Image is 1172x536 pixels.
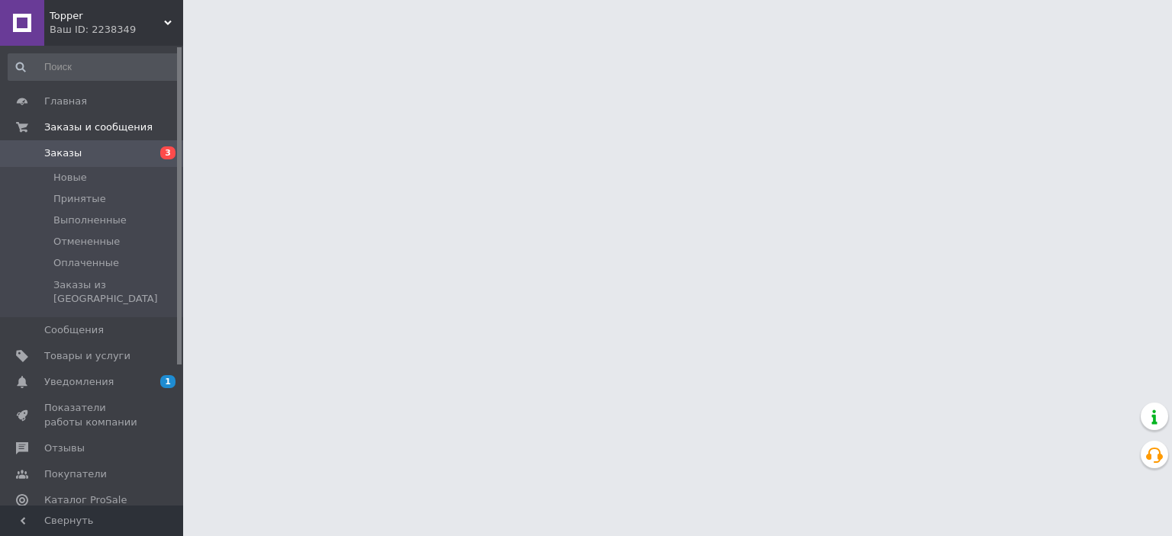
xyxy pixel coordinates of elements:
[44,349,130,363] span: Товары и услуги
[8,53,180,81] input: Поиск
[44,146,82,160] span: Заказы
[50,9,164,23] span: Topper
[160,146,175,159] span: 3
[53,192,106,206] span: Принятые
[44,493,127,507] span: Каталог ProSale
[44,401,141,428] span: Показатели работы компании
[53,235,120,249] span: Отмененные
[44,95,87,108] span: Главная
[160,375,175,388] span: 1
[44,120,153,134] span: Заказы и сообщения
[53,171,87,185] span: Новые
[50,23,183,37] div: Ваш ID: 2238349
[53,278,179,306] span: Заказы из [GEOGRAPHIC_DATA]
[53,256,119,270] span: Оплаченные
[44,375,114,389] span: Уведомления
[44,467,107,481] span: Покупатели
[44,441,85,455] span: Отзывы
[44,323,104,337] span: Сообщения
[53,213,127,227] span: Выполненные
